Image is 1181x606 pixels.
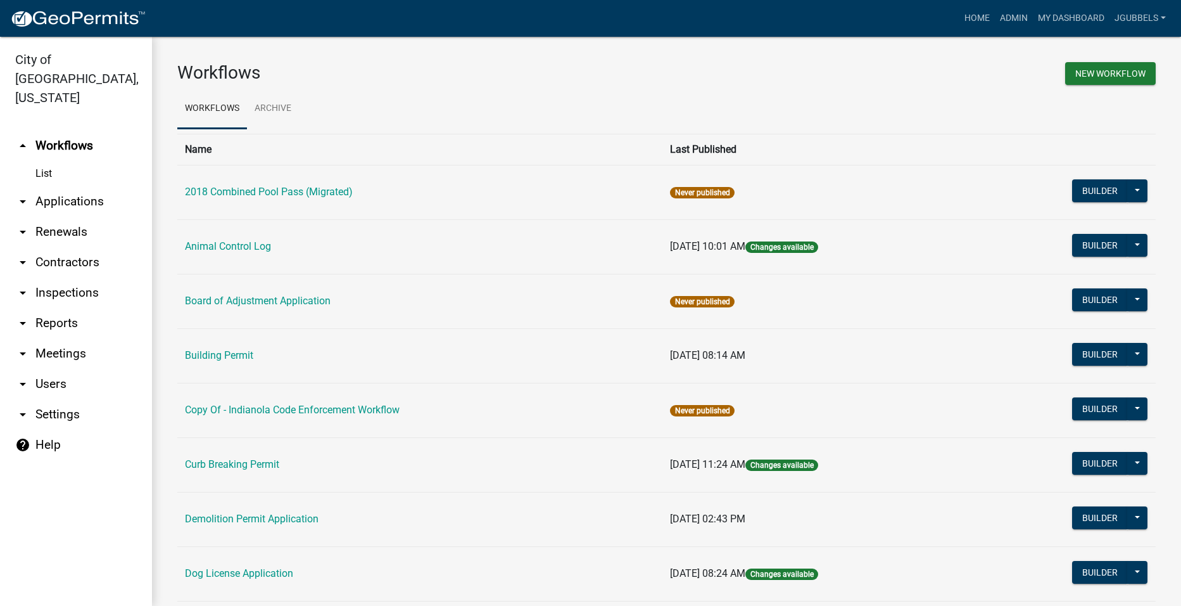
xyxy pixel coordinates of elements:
a: Dog License Application [185,567,293,579]
span: Changes available [745,242,818,253]
i: arrow_drop_down [15,316,30,331]
a: Board of Adjustment Application [185,295,331,307]
i: arrow_drop_down [15,407,30,422]
a: Admin [995,6,1033,30]
a: Copy Of - Indianola Code Enforcement Workflow [185,404,400,416]
a: Home [959,6,995,30]
i: arrow_drop_down [15,285,30,300]
i: arrow_drop_down [15,224,30,240]
th: Name [177,134,662,165]
span: Never published [670,187,734,198]
button: Builder [1072,234,1128,257]
span: [DATE] 08:24 AM [670,567,745,579]
button: New Workflow [1065,62,1156,85]
i: arrow_drop_down [15,377,30,392]
button: Builder [1072,397,1128,420]
a: 2018 Combined Pool Pass (Migrated) [185,186,353,198]
button: Builder [1072,179,1128,202]
span: Changes available [745,569,818,580]
i: arrow_drop_down [15,346,30,361]
th: Last Published [662,134,978,165]
span: [DATE] 10:01 AM [670,240,745,252]
i: arrow_drop_down [15,194,30,209]
button: Builder [1072,343,1128,366]
span: Never published [670,405,734,416]
span: [DATE] 02:43 PM [670,513,745,525]
span: [DATE] 08:14 AM [670,349,745,361]
span: Never published [670,296,734,307]
h3: Workflows [177,62,657,84]
a: My Dashboard [1033,6,1109,30]
button: Builder [1072,288,1128,311]
i: help [15,437,30,453]
span: Changes available [745,460,818,471]
i: arrow_drop_down [15,255,30,270]
button: Builder [1072,561,1128,584]
span: [DATE] 11:24 AM [670,458,745,470]
i: arrow_drop_up [15,138,30,153]
a: Archive [247,89,299,129]
a: Workflows [177,89,247,129]
a: Curb Breaking Permit [185,458,279,470]
a: jgubbels [1109,6,1171,30]
button: Builder [1072,452,1128,475]
button: Builder [1072,506,1128,529]
a: Demolition Permit Application [185,513,319,525]
a: Building Permit [185,349,253,361]
a: Animal Control Log [185,240,271,252]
